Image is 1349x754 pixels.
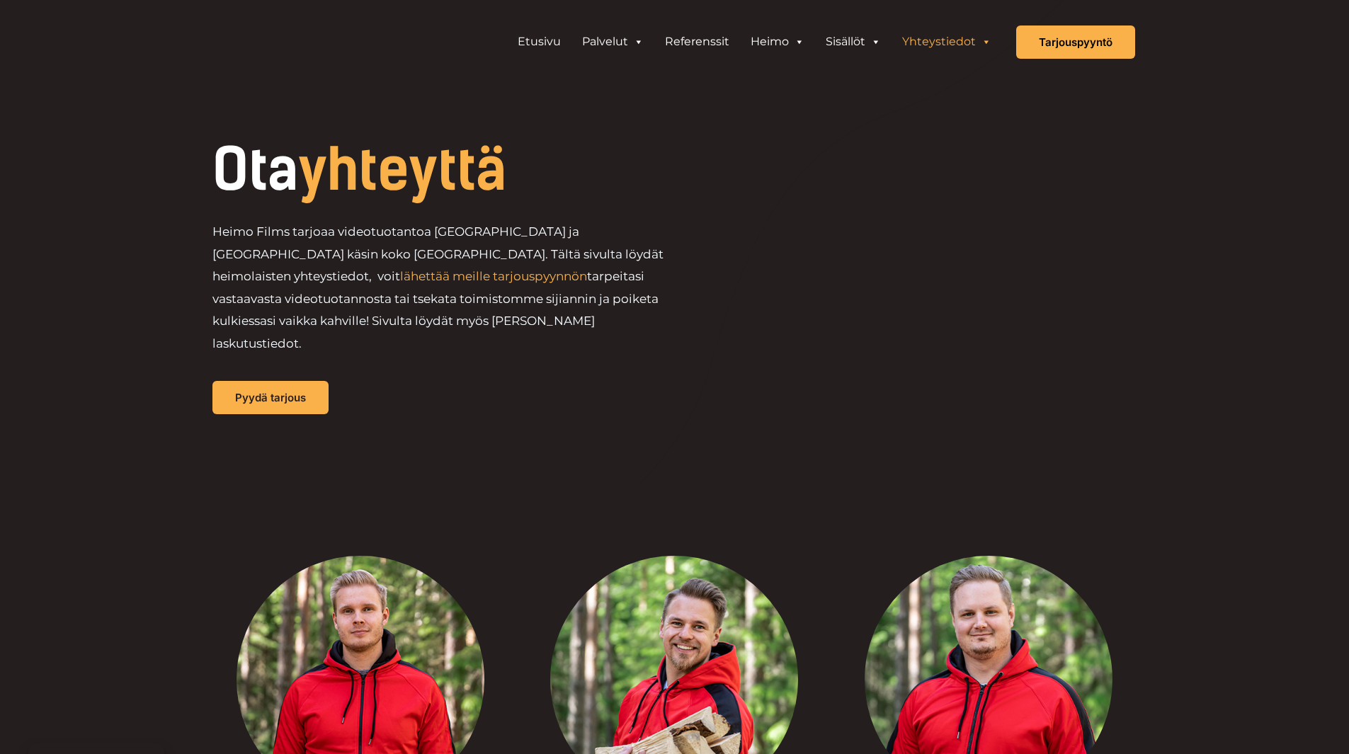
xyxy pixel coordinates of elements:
a: Referenssit [654,28,740,56]
a: Pyydä tarjous [212,381,329,414]
a: Heimo [740,28,815,56]
a: Sisällöt [815,28,892,56]
img: Heimo Filmsin logo [215,12,356,72]
h1: Ota [212,142,771,198]
a: lähettää meille tarjouspyynnön [400,269,587,283]
aside: Header Widget 1 [500,28,1009,56]
a: Tarjouspyyntö [1016,25,1135,59]
a: Etusivu [507,28,571,56]
a: Palvelut [571,28,654,56]
p: Heimo Films tarjoaa videotuotantoa [GEOGRAPHIC_DATA] ja [GEOGRAPHIC_DATA] käsin koko [GEOGRAPHIC_... [212,221,675,355]
span: Pyydä tarjous [235,392,306,403]
a: Yhteystiedot [892,28,1002,56]
span: yhteyttä [298,136,506,204]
